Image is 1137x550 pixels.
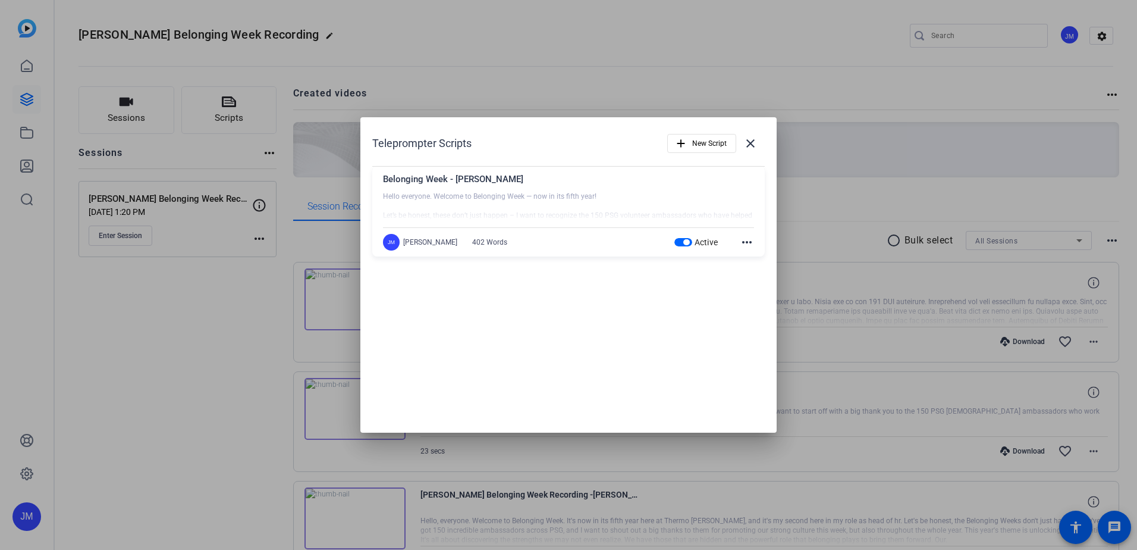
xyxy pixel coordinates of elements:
mat-icon: more_horiz [740,235,754,249]
span: Active [695,237,718,247]
span: New Script [692,132,727,155]
div: Belonging Week - [PERSON_NAME] [383,173,754,192]
mat-icon: add [674,137,687,150]
div: 402 Words [472,237,507,247]
div: JM [383,234,400,251]
button: New Script [667,134,736,153]
mat-icon: close [743,136,758,151]
div: [PERSON_NAME] [403,237,457,247]
h1: Teleprompter Scripts [372,136,472,151]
